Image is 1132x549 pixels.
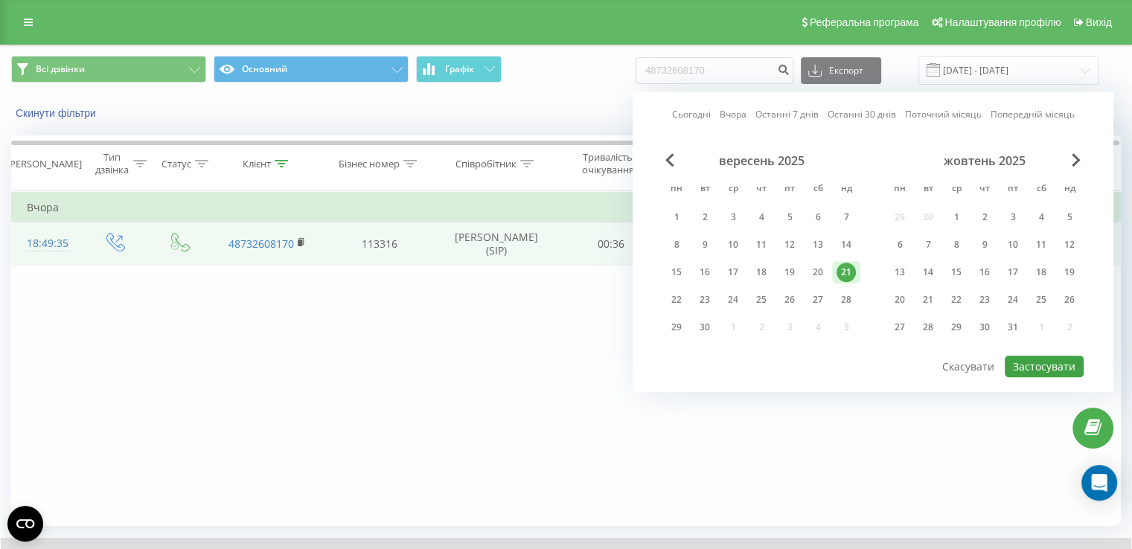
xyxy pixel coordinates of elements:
[999,316,1027,338] div: пт 31 жовт 2025 р.
[890,235,909,254] div: 6
[973,179,996,201] abbr: четвер
[1030,179,1052,201] abbr: субота
[835,179,857,201] abbr: неділя
[11,56,206,83] button: Всі дзвінки
[918,235,938,254] div: 7
[323,222,435,266] td: 113316
[228,237,294,251] a: 48732608170
[945,179,968,201] abbr: середа
[975,263,994,282] div: 16
[691,234,719,256] div: вт 9 вер 2025 р.
[557,222,665,266] td: 00:36
[691,289,719,311] div: вт 23 вер 2025 р.
[1032,208,1051,227] div: 4
[975,208,994,227] div: 2
[947,318,966,337] div: 29
[662,234,691,256] div: пн 8 вер 2025 р.
[1060,263,1079,282] div: 19
[755,108,819,122] a: Останні 7 днів
[890,290,909,309] div: 20
[905,108,982,122] a: Поточний місяць
[808,290,828,309] div: 27
[12,193,1121,222] td: Вчора
[1055,289,1084,311] div: нд 26 жовт 2025 р.
[970,234,999,256] div: чт 9 жовт 2025 р.
[914,234,942,256] div: вт 7 жовт 2025 р.
[947,208,966,227] div: 1
[243,158,271,170] div: Клієнт
[416,56,502,83] button: Графік
[837,290,856,309] div: 28
[691,206,719,228] div: вт 2 вер 2025 р.
[665,153,674,167] span: Previous Month
[1003,318,1023,337] div: 31
[667,290,686,309] div: 22
[970,289,999,311] div: чт 23 жовт 2025 р.
[750,179,773,201] abbr: четвер
[691,261,719,283] div: вт 16 вер 2025 р.
[662,153,860,168] div: вересень 2025
[970,316,999,338] div: чт 30 жовт 2025 р.
[662,316,691,338] div: пн 29 вер 2025 р.
[445,64,474,74] span: Графік
[828,108,896,122] a: Останні 30 днів
[942,261,970,283] div: ср 15 жовт 2025 р.
[837,263,856,282] div: 21
[1003,208,1023,227] div: 3
[832,261,860,283] div: нд 21 вер 2025 р.
[11,106,103,120] button: Скинути фільтри
[36,63,85,75] span: Всі дзвінки
[947,235,966,254] div: 8
[999,234,1027,256] div: пт 10 жовт 2025 р.
[1081,465,1117,501] div: Open Intercom Messenger
[723,263,743,282] div: 17
[695,290,714,309] div: 23
[1027,206,1055,228] div: сб 4 жовт 2025 р.
[752,208,771,227] div: 4
[1027,261,1055,283] div: сб 18 жовт 2025 р.
[837,235,856,254] div: 14
[1002,179,1024,201] abbr: п’ятниця
[695,263,714,282] div: 16
[942,234,970,256] div: ср 8 жовт 2025 р.
[752,235,771,254] div: 11
[665,179,688,201] abbr: понеділок
[804,234,832,256] div: сб 13 вер 2025 р.
[667,235,686,254] div: 8
[1086,16,1112,28] span: Вихід
[886,234,914,256] div: пн 6 жовт 2025 р.
[723,208,743,227] div: 3
[889,179,911,201] abbr: понеділок
[747,261,776,283] div: чт 18 вер 2025 р.
[808,208,828,227] div: 6
[723,235,743,254] div: 10
[832,234,860,256] div: нд 14 вер 2025 р.
[747,206,776,228] div: чт 4 вер 2025 р.
[571,151,645,176] div: Тривалість очікування
[886,261,914,283] div: пн 13 жовт 2025 р.
[808,263,828,282] div: 20
[890,318,909,337] div: 27
[780,235,799,254] div: 12
[455,158,517,170] div: Співробітник
[1055,261,1084,283] div: нд 19 жовт 2025 р.
[975,318,994,337] div: 30
[807,179,829,201] abbr: субота
[914,261,942,283] div: вт 14 жовт 2025 р.
[970,261,999,283] div: чт 16 жовт 2025 р.
[1003,235,1023,254] div: 10
[662,289,691,311] div: пн 22 вер 2025 р.
[667,263,686,282] div: 15
[999,289,1027,311] div: пт 24 жовт 2025 р.
[886,153,1084,168] div: жовтень 2025
[695,318,714,337] div: 30
[722,179,744,201] abbr: середа
[918,263,938,282] div: 14
[917,179,939,201] abbr: вівторок
[747,289,776,311] div: чт 25 вер 2025 р.
[667,208,686,227] div: 1
[1032,235,1051,254] div: 11
[776,261,804,283] div: пт 19 вер 2025 р.
[720,108,746,122] a: Вчора
[719,206,747,228] div: ср 3 вер 2025 р.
